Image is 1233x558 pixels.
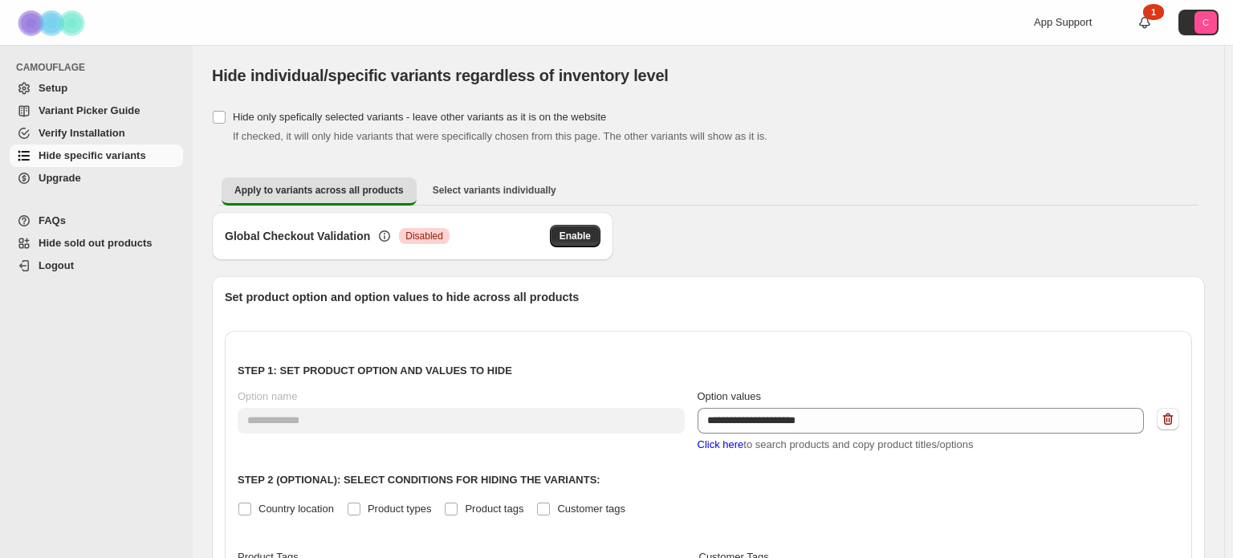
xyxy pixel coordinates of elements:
[1202,18,1209,27] text: C
[1143,4,1164,20] div: 1
[1137,14,1153,31] a: 1
[10,210,183,232] a: FAQs
[234,184,404,197] span: Apply to variants across all products
[39,172,81,184] span: Upgrade
[10,255,183,277] a: Logout
[39,104,140,116] span: Variant Picker Guide
[465,503,523,515] span: Product tags
[258,503,334,515] span: Country location
[368,503,432,515] span: Product types
[10,232,183,255] a: Hide sold out products
[225,289,1192,305] p: Set product option and option values to hide across all products
[1194,11,1217,34] span: Avatar with initials C
[1034,16,1092,28] span: App Support
[10,167,183,189] a: Upgrade
[420,177,569,203] button: Select variants individually
[557,503,625,515] span: Customer tags
[222,177,417,206] button: Apply to variants across all products
[39,82,67,94] span: Setup
[39,237,153,249] span: Hide sold out products
[39,214,66,226] span: FAQs
[13,1,93,45] img: Camouflage
[238,390,297,402] span: Option name
[39,149,146,161] span: Hide specific variants
[238,363,1179,379] p: Step 1: Set product option and values to hide
[698,438,974,450] span: to search products and copy product titles/options
[238,472,1179,488] p: Step 2 (Optional): Select conditions for hiding the variants:
[550,225,600,247] button: Enable
[233,130,767,142] span: If checked, it will only hide variants that were specifically chosen from this page. The other va...
[698,438,744,450] span: Click here
[10,100,183,122] a: Variant Picker Guide
[10,145,183,167] a: Hide specific variants
[433,184,556,197] span: Select variants individually
[16,61,185,74] span: CAMOUFLAGE
[1178,10,1219,35] button: Avatar with initials C
[212,67,669,84] span: Hide individual/specific variants regardless of inventory level
[225,228,370,244] h3: Global Checkout Validation
[698,390,762,402] span: Option values
[405,230,443,242] span: Disabled
[39,127,125,139] span: Verify Installation
[233,111,606,123] span: Hide only spefically selected variants - leave other variants as it is on the website
[10,122,183,145] a: Verify Installation
[39,259,74,271] span: Logout
[10,77,183,100] a: Setup
[560,230,591,242] span: Enable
